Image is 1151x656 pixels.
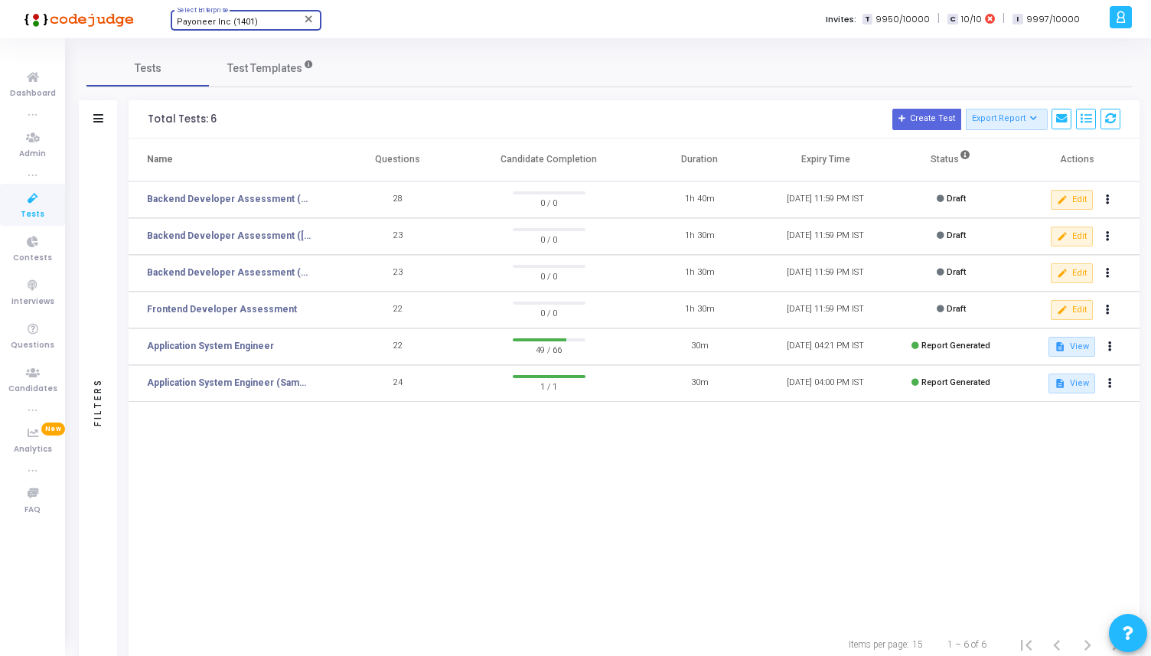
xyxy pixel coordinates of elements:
button: Create Test [892,109,961,130]
span: 0 / 0 [513,194,585,210]
span: Contests [13,252,52,265]
span: Interviews [11,295,54,308]
span: Report Generated [921,377,990,387]
a: Backend Developer Assessment (C# & .Net) [147,266,311,279]
mat-icon: edit [1057,231,1068,242]
div: 1 – 6 of 6 [947,638,986,651]
span: Test Templates [227,60,302,77]
button: View [1048,374,1095,393]
a: Backend Developer Assessment (C# & .Net) [147,192,311,206]
mat-icon: Clear [303,13,315,25]
span: New [41,423,65,436]
td: [DATE] 11:59 PM IST [762,218,888,255]
td: 23 [335,218,461,255]
span: Draft [947,304,966,314]
span: T [862,14,872,25]
mat-icon: description [1055,378,1065,389]
mat-icon: edit [1057,305,1068,315]
button: Edit [1051,300,1093,320]
td: 22 [335,292,461,328]
td: [DATE] 04:21 PM IST [762,328,888,365]
th: Status [889,139,1014,181]
span: I [1012,14,1022,25]
button: View [1048,337,1095,357]
a: Application System Engineer (Sample Test) [147,376,311,390]
span: Draft [947,194,966,204]
span: 9997/10000 [1026,13,1080,26]
td: 1h 40m [637,181,762,218]
th: Duration [637,139,762,181]
span: 0 / 0 [513,305,585,320]
button: Export Report [966,109,1048,130]
span: Questions [11,339,54,352]
td: [DATE] 11:59 PM IST [762,255,888,292]
th: Questions [335,139,461,181]
span: FAQ [24,504,41,517]
span: Admin [19,148,46,161]
img: logo [19,4,134,34]
td: [DATE] 11:59 PM IST [762,181,888,218]
td: 24 [335,365,461,402]
span: 1 / 1 [513,378,585,393]
mat-icon: edit [1057,268,1068,279]
a: Frontend Developer Assessment [147,302,297,316]
button: Edit [1051,227,1093,246]
div: Items per page: [849,638,909,651]
span: 10/10 [961,13,982,26]
td: 1h 30m [637,255,762,292]
td: 1h 30m [637,218,762,255]
span: Dashboard [10,87,56,100]
div: 15 [912,638,923,651]
td: [DATE] 04:00 PM IST [762,365,888,402]
div: Total Tests: 6 [148,113,217,126]
span: Report Generated [921,341,990,351]
span: Analytics [14,443,52,456]
span: | [937,11,940,27]
span: C [947,14,957,25]
span: | [1003,11,1005,27]
span: 9950/10000 [875,13,930,26]
label: Invites: [826,13,856,26]
td: 1h 30m [637,292,762,328]
td: 22 [335,328,461,365]
th: Candidate Completion [461,139,637,181]
a: Backend Developer Assessment ([GEOGRAPHIC_DATA]) [147,229,311,243]
span: Payoneer Inc (1401) [177,17,258,27]
button: Edit [1051,190,1093,210]
span: Draft [947,267,966,277]
td: 30m [637,328,762,365]
th: Expiry Time [762,139,888,181]
span: Draft [947,230,966,240]
td: 30m [637,365,762,402]
a: Application System Engineer [147,339,274,353]
td: 23 [335,255,461,292]
td: [DATE] 11:59 PM IST [762,292,888,328]
span: Tests [135,60,161,77]
span: 49 / 66 [513,341,585,357]
span: 0 / 0 [513,268,585,283]
button: Edit [1051,263,1093,283]
th: Name [129,139,335,181]
div: Filters [91,318,105,486]
th: Actions [1014,139,1140,181]
td: 28 [335,181,461,218]
span: 0 / 0 [513,231,585,246]
mat-icon: description [1055,341,1065,352]
span: Tests [21,208,44,221]
mat-icon: edit [1057,194,1068,205]
span: Candidates [8,383,57,396]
